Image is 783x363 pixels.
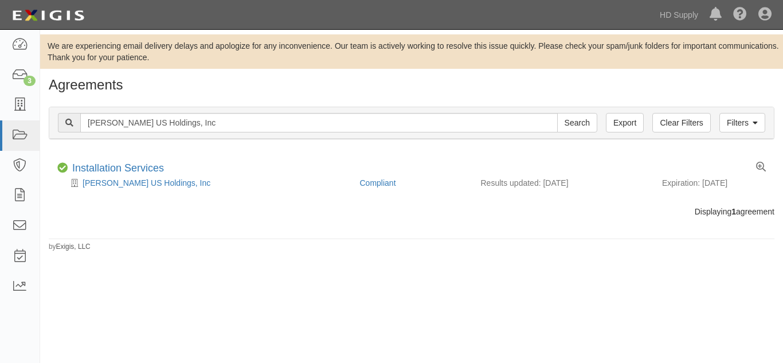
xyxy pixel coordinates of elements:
[40,206,783,217] div: Displaying agreement
[557,113,597,132] input: Search
[481,177,645,189] div: Results updated: [DATE]
[606,113,644,132] a: Export
[719,113,765,132] a: Filters
[56,243,91,251] a: Exigis, LLC
[57,163,68,173] i: Compliant
[72,162,164,175] div: Installation Services
[49,77,774,92] h1: Agreements
[756,162,766,173] a: View results summary
[733,8,747,22] i: Help Center - Complianz
[360,178,396,188] a: Compliant
[654,3,704,26] a: HD Supply
[40,40,783,63] div: We are experiencing email delivery delays and apologize for any inconvenience. Our team is active...
[9,5,88,26] img: logo-5460c22ac91f19d4615b14bd174203de0afe785f0fc80cf4dbbc73dc1793850b.png
[49,242,91,252] small: by
[83,178,210,188] a: [PERSON_NAME] US Holdings, Inc
[80,113,558,132] input: Search
[731,207,736,216] b: 1
[72,162,164,174] a: Installation Services
[57,177,351,189] div: Wren US Holdings, Inc
[24,76,36,86] div: 3
[652,113,710,132] a: Clear Filters
[662,177,766,189] div: Expiration: [DATE]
